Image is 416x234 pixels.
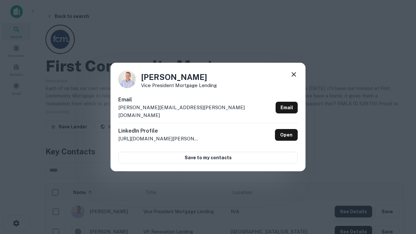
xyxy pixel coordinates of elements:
p: [PERSON_NAME][EMAIL_ADDRESS][PERSON_NAME][DOMAIN_NAME] [118,104,273,119]
p: Vice President Mortgage Lending [141,83,217,88]
a: Open [275,129,298,141]
img: 1520878720083 [118,71,136,88]
iframe: Chat Widget [383,161,416,192]
button: Save to my contacts [118,152,298,163]
a: Email [276,102,298,113]
h6: LinkedIn Profile [118,127,200,135]
h6: Email [118,96,273,104]
h4: [PERSON_NAME] [141,71,217,83]
p: [URL][DOMAIN_NAME][PERSON_NAME] [118,135,200,143]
